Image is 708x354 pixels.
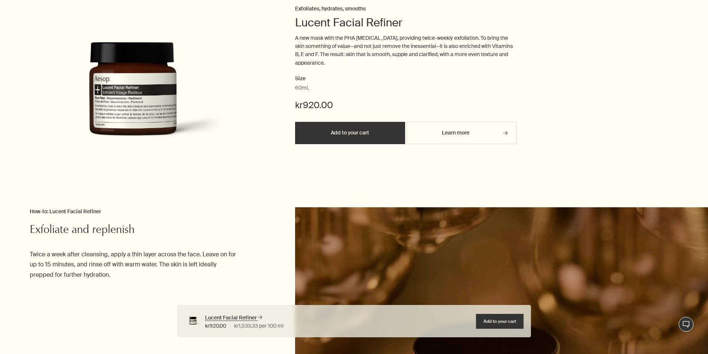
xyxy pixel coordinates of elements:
a: Learn more [407,122,517,144]
h3: How-to: Lucent Facial Refiner [30,207,236,216]
span: kr920.00 [295,99,333,111]
span: kr1,533.33 per 100 ml [234,322,283,330]
span: kr920.00 [205,322,226,330]
span: 60mL [295,84,310,92]
img: Lucent Facial Refiner in a glass jar. [30,42,236,151]
button: Add to your cart - kr920.00 [476,314,524,329]
h2: Exfoliate and replenish [30,223,236,238]
p: A new mask with the PHA [MEDICAL_DATA], providing twice-weekly exfoliation. To bring the skin som... [295,34,518,67]
p: Twice a week after cleansing, apply a thin layer across the face. Leave on for up to 15 minutes, ... [30,249,236,280]
h2: Size [295,74,518,83]
button: Add to your cart - kr920.00 [295,122,405,144]
a: Lucent Facial Refiner [205,314,262,322]
span: / [229,322,231,330]
h2: Lucent Facial Refiner [295,15,518,30]
button: Live Assistance [679,317,694,332]
h3: Exfoliates, hydrates, smooths [295,4,518,13]
img: Lucent Facial Refiner in a glass jar. [184,313,201,329]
